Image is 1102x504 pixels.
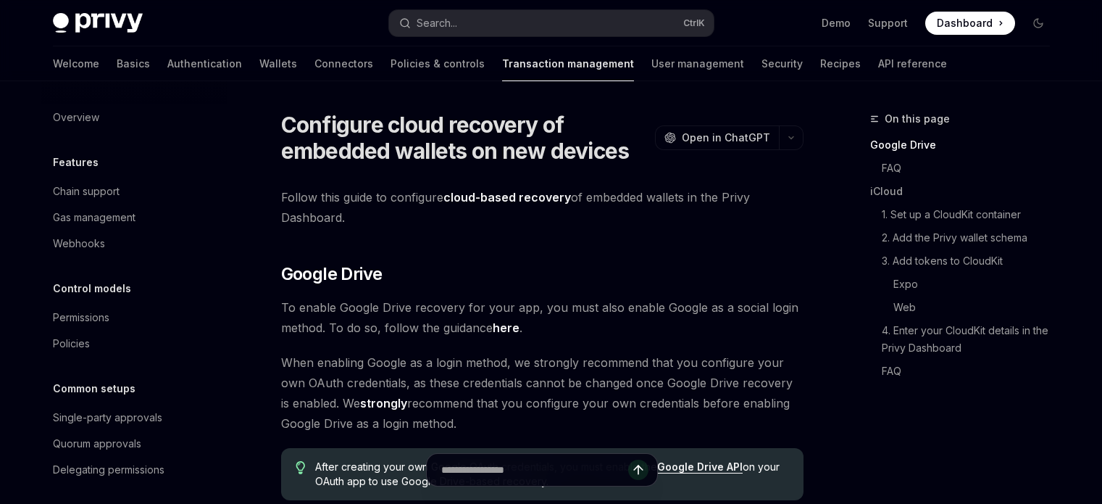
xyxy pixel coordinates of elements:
[53,109,99,126] div: Overview
[870,133,1061,157] a: Google Drive
[41,457,227,483] a: Delegating permissions
[893,273,1061,296] a: Expo
[53,209,135,226] div: Gas management
[822,16,851,30] a: Demo
[360,396,407,410] strong: strongly
[117,46,150,81] a: Basics
[443,190,571,205] strong: cloud-based recovery
[41,431,227,457] a: Quorum approvals
[655,125,779,150] button: Open in ChatGPT
[53,154,99,171] h5: Features
[868,16,908,30] a: Support
[53,46,99,81] a: Welcome
[502,46,634,81] a: Transaction management
[41,178,227,205] a: Chain support
[937,16,993,30] span: Dashboard
[893,296,1061,319] a: Web
[882,226,1061,249] a: 2. Add the Privy wallet schema
[1027,12,1050,35] button: Toggle dark mode
[281,297,803,338] span: To enable Google Drive recovery for your app, you must also enable Google as a social login metho...
[882,249,1061,273] a: 3. Add tokens to CloudKit
[925,12,1015,35] a: Dashboard
[41,205,227,231] a: Gas management
[870,180,1061,203] a: iCloud
[651,46,744,81] a: User management
[281,187,803,228] span: Follow this guide to configure of embedded wallets in the Privy Dashboard.
[53,335,90,352] div: Policies
[761,46,803,81] a: Security
[53,435,141,453] div: Quorum approvals
[53,235,105,252] div: Webhooks
[53,309,109,326] div: Permissions
[259,46,297,81] a: Wallets
[882,319,1061,360] a: 4. Enter your CloudKit details in the Privy Dashboard
[41,331,227,357] a: Policies
[314,46,373,81] a: Connectors
[878,46,947,81] a: API reference
[41,231,227,257] a: Webhooks
[167,46,242,81] a: Authentication
[417,15,457,32] div: Search...
[53,13,143,33] img: dark logo
[281,263,383,286] span: Google Drive
[53,380,135,397] h5: Common setups
[281,112,649,164] h1: Configure cloud recovery of embedded wallets on new devices
[41,405,227,431] a: Single-party approvals
[281,352,803,434] span: When enabling Google as a login method, we strongly recommend that you configure your own OAuth c...
[682,131,770,145] span: Open in ChatGPT
[41,104,227,131] a: Overview
[53,461,164,479] div: Delegating permissions
[820,46,861,81] a: Recipes
[882,203,1061,226] a: 1. Set up a CloudKit container
[53,183,120,200] div: Chain support
[53,409,162,426] div: Single-party approvals
[493,321,519,336] a: here
[885,110,950,128] span: On this page
[882,157,1061,180] a: FAQ
[389,10,714,36] button: Search...CtrlK
[882,360,1061,383] a: FAQ
[391,46,485,81] a: Policies & controls
[41,305,227,331] a: Permissions
[53,280,131,297] h5: Control models
[628,460,648,480] button: Send message
[683,17,705,29] span: Ctrl K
